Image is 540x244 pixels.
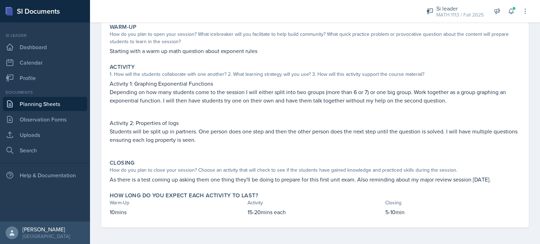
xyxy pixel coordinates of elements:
p: Starting with a warm up math question about exponent rules [110,47,520,55]
a: Profile [3,71,87,85]
p: Students will be split up in partners. One person does one step and then the other person does th... [110,127,520,144]
p: Activity 1: Graphing Exponential Functions [110,79,520,88]
p: Activity 2: Properties of logs [110,119,520,127]
div: [GEOGRAPHIC_DATA] [22,233,70,240]
div: How do you plan to open your session? What icebreaker will you facilitate to help build community... [110,31,520,45]
div: Si leader [3,32,87,39]
a: Planning Sheets [3,97,87,111]
div: Activity [247,199,382,206]
a: Search [3,143,87,157]
a: Observation Forms [3,112,87,126]
p: 10mins [110,208,245,216]
div: Warm-Up [110,199,245,206]
div: Documents [3,89,87,95]
div: Closing [385,199,520,206]
div: Si leader [436,4,484,13]
label: Warm-Up [110,24,137,31]
a: Uploads [3,128,87,142]
div: MATH 1113 / Fall 2025 [436,11,484,19]
div: Help & Documentation [3,168,87,182]
a: Dashboard [3,40,87,54]
p: 5-10min [385,208,520,216]
a: Calendar [3,55,87,70]
p: Depending on how many students come to the session I will either split into two groups (more than... [110,88,520,105]
div: How do you plan to close your session? Choose an activity that will check to see if the students ... [110,166,520,174]
p: 15-20mins each [247,208,382,216]
label: How long do you expect each activity to last? [110,192,258,199]
label: Activity [110,64,135,71]
p: As there is a test coming up asking them one thing they'll be doing to prepare for this first uni... [110,175,520,184]
label: Closing [110,159,135,166]
div: [PERSON_NAME] [22,226,70,233]
div: 1. How will the students collaborate with one another? 2. What learning strategy will you use? 3.... [110,71,520,78]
